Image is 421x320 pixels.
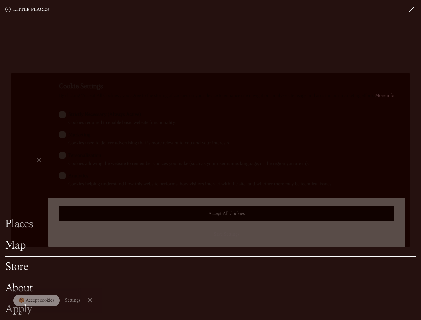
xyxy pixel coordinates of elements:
div: Save Settings [59,232,394,237]
form: ck-form [59,99,394,238]
div: Cookies required to enable basic website functionality. [68,120,394,126]
span: Personalization [68,152,101,159]
span: Marketing [68,132,90,139]
div: Accept All Cookies [66,211,387,216]
a: Accept All Cookies [59,206,394,221]
div: Strictly Necessary (Always Active) [68,111,394,118]
a: Save Settings [59,227,394,242]
div: Cookies used to deliver advertising that is more relevant to you and your interests. [68,140,394,147]
a: Close Cookie Preference Manager [32,153,46,167]
div: Cookies allowing the website to remember choices you make (such as your user name, language, or t... [68,161,394,167]
a: More info [375,93,394,98]
div: By clicking “Accept All Cookies”, you agree to the storing of cookies on your device to enhance s... [59,93,394,99]
div: Cookie Settings [59,82,394,91]
div: Cookies helping understand how this website performs, how visitors interact with the site, and wh... [68,181,394,188]
span: Analytics [68,173,88,180]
